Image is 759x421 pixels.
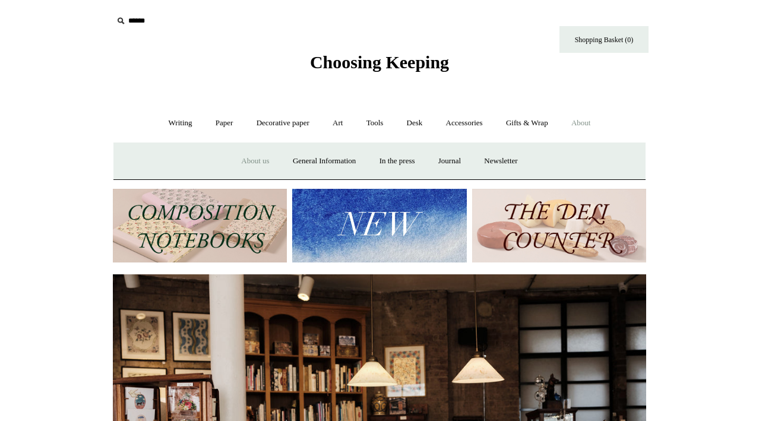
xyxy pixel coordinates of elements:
[230,145,280,177] a: About us
[561,107,602,139] a: About
[158,107,203,139] a: Writing
[435,107,494,139] a: Accessories
[473,145,528,177] a: Newsletter
[292,189,466,263] img: New.jpg__PID:f73bdf93-380a-4a35-bcfe-7823039498e1
[310,62,449,70] a: Choosing Keeping
[310,52,449,72] span: Choosing Keeping
[396,107,434,139] a: Desk
[472,189,646,263] img: The Deli Counter
[495,107,559,139] a: Gifts & Wrap
[282,145,366,177] a: General Information
[205,107,244,139] a: Paper
[322,107,353,139] a: Art
[369,145,426,177] a: In the press
[428,145,472,177] a: Journal
[246,107,320,139] a: Decorative paper
[113,189,287,263] img: 202302 Composition ledgers.jpg__PID:69722ee6-fa44-49dd-a067-31375e5d54ec
[559,26,649,53] a: Shopping Basket (0)
[356,107,394,139] a: Tools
